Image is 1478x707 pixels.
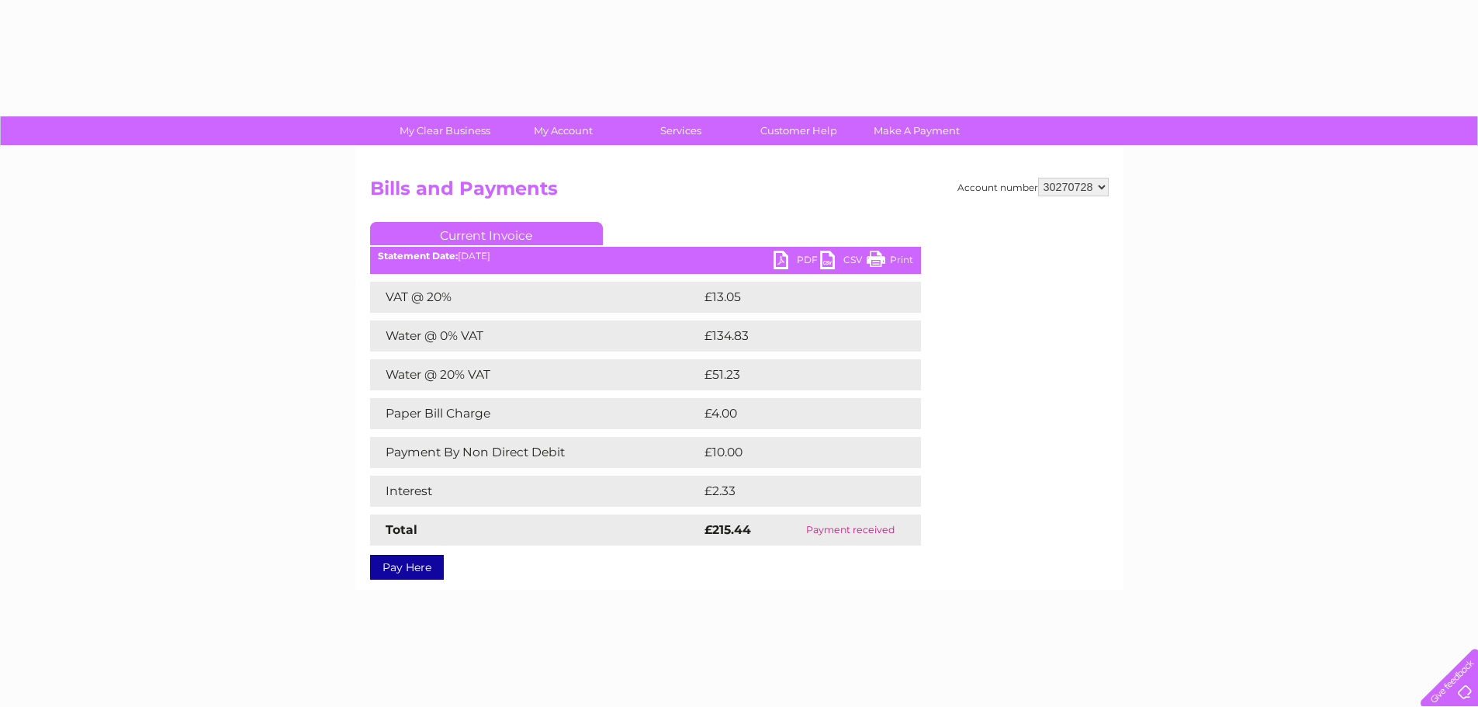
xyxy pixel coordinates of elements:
a: Current Invoice [370,222,603,245]
a: CSV [820,251,867,273]
a: Services [617,116,745,145]
td: Payment received [780,515,921,546]
a: My Account [499,116,627,145]
a: My Clear Business [381,116,509,145]
b: Statement Date: [378,250,458,262]
a: Print [867,251,913,273]
td: £51.23 [701,359,888,390]
td: Interest [370,476,701,507]
td: £4.00 [701,398,885,429]
td: £134.83 [701,321,892,352]
strong: Total [386,522,417,537]
div: [DATE] [370,251,921,262]
td: VAT @ 20% [370,282,701,313]
td: Paper Bill Charge [370,398,701,429]
td: Water @ 20% VAT [370,359,701,390]
td: £10.00 [701,437,889,468]
a: PDF [774,251,820,273]
td: Water @ 0% VAT [370,321,701,352]
a: Pay Here [370,555,444,580]
td: Payment By Non Direct Debit [370,437,701,468]
td: £13.05 [701,282,888,313]
div: Account number [957,178,1109,196]
strong: £215.44 [704,522,751,537]
td: £2.33 [701,476,884,507]
a: Make A Payment [853,116,981,145]
h2: Bills and Payments [370,178,1109,207]
a: Customer Help [735,116,863,145]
